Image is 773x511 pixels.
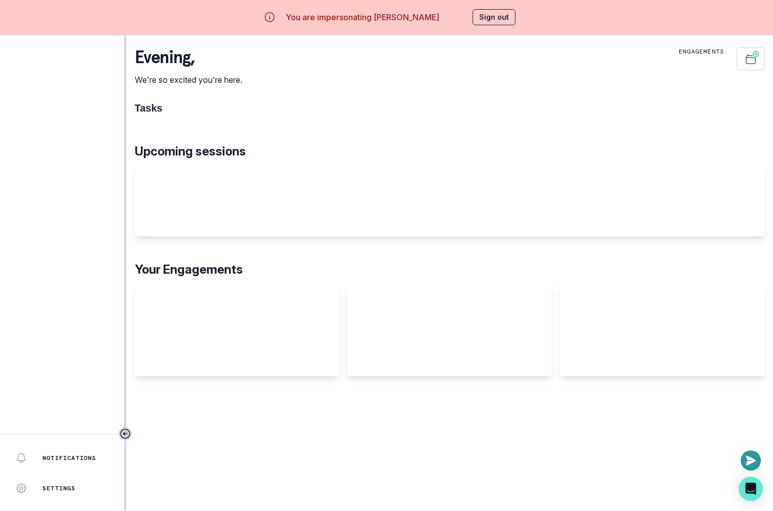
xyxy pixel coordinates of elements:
p: Notifications [42,454,96,462]
p: You are impersonating [PERSON_NAME] [286,11,439,23]
button: Sign out [473,9,516,25]
p: Your Engagements [135,261,765,279]
button: Schedule Sessions [737,47,765,70]
p: Upcoming sessions [135,142,765,161]
p: We're so excited you're here. [135,74,242,86]
h1: Tasks [135,102,765,114]
p: Settings [42,484,76,492]
div: Open Intercom Messenger [739,477,763,501]
p: evening , [135,47,242,68]
button: Open or close messaging widget [741,450,761,471]
p: Engagements: [679,47,728,56]
button: Toggle sidebar [119,427,132,440]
